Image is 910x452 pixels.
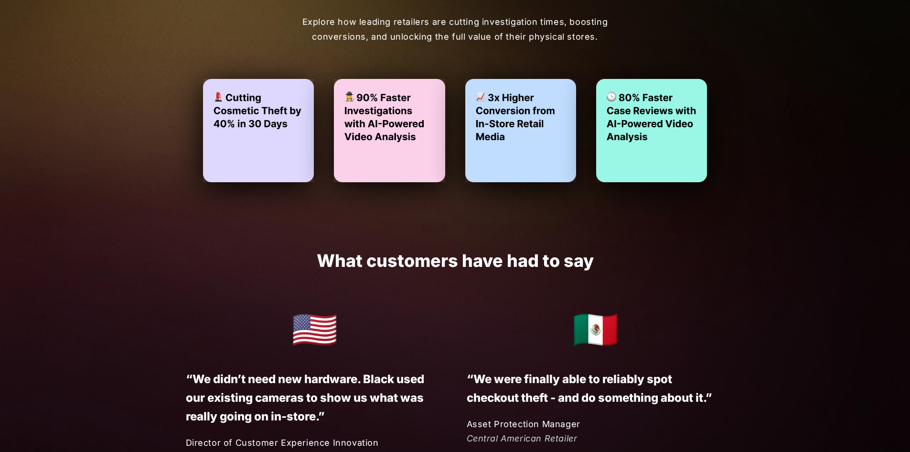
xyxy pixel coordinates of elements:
[467,299,725,360] h2: 🇲🇽
[186,370,444,426] p: “We didn’t need new hardware. Black used our existing cameras to show us what was really going on...
[467,433,578,443] em: Central American Retailer
[290,14,620,44] p: Explore how leading retailers are cutting investigation times, boosting conversions, and unlockin...
[186,436,444,450] p: Director of Customer Experience Innovation
[186,299,444,360] h2: 🇺🇸
[465,79,576,182] img: Higher conversions
[467,370,725,407] p: “We were finally able to reliably spot checkout theft - and do something about it.”
[334,79,445,182] img: Faster investigations
[203,79,314,182] img: Cosmetic theft
[467,417,725,431] p: Asset Protection Manager
[186,251,725,271] h1: What customers have had to say
[596,79,707,182] img: Fast AI fuelled case reviews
